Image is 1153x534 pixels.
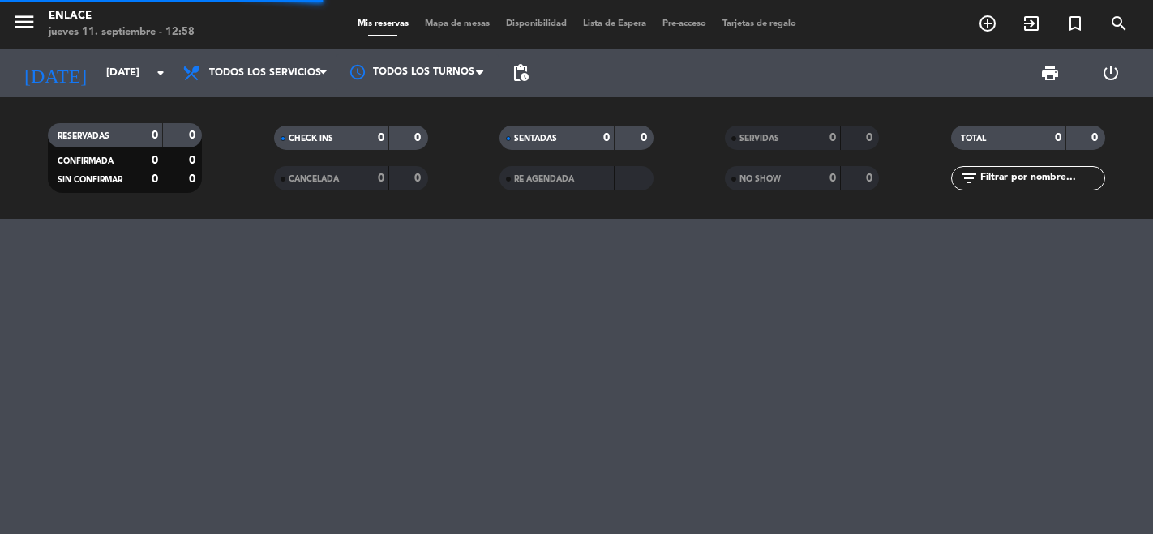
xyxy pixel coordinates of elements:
[49,8,195,24] div: Enlace
[498,19,575,28] span: Disponibilidad
[12,10,36,40] button: menu
[866,173,876,184] strong: 0
[641,132,650,143] strong: 0
[378,132,384,143] strong: 0
[1022,14,1041,33] i: exit_to_app
[289,135,333,143] span: CHECK INS
[189,130,199,141] strong: 0
[349,19,417,28] span: Mis reservas
[58,176,122,184] span: SIN CONFIRMAR
[829,173,836,184] strong: 0
[603,132,610,143] strong: 0
[378,173,384,184] strong: 0
[978,14,997,33] i: add_circle_outline
[1091,132,1101,143] strong: 0
[1040,63,1060,83] span: print
[1065,14,1085,33] i: turned_in_not
[58,157,114,165] span: CONFIRMADA
[189,173,199,185] strong: 0
[414,132,424,143] strong: 0
[739,135,779,143] span: SERVIDAS
[654,19,714,28] span: Pre-acceso
[866,132,876,143] strong: 0
[289,175,339,183] span: CANCELADA
[829,132,836,143] strong: 0
[12,10,36,34] i: menu
[714,19,804,28] span: Tarjetas de regalo
[1081,49,1142,97] div: LOG OUT
[152,155,158,166] strong: 0
[1109,14,1129,33] i: search
[417,19,498,28] span: Mapa de mesas
[979,169,1104,187] input: Filtrar por nombre...
[152,130,158,141] strong: 0
[152,173,158,185] strong: 0
[961,135,986,143] span: TOTAL
[575,19,654,28] span: Lista de Espera
[511,63,530,83] span: pending_actions
[189,155,199,166] strong: 0
[959,169,979,188] i: filter_list
[151,63,170,83] i: arrow_drop_down
[209,67,321,79] span: Todos los servicios
[58,132,109,140] span: RESERVADAS
[739,175,781,183] span: NO SHOW
[1101,63,1121,83] i: power_settings_new
[1055,132,1061,143] strong: 0
[514,135,557,143] span: SENTADAS
[414,173,424,184] strong: 0
[49,24,195,41] div: jueves 11. septiembre - 12:58
[12,55,98,91] i: [DATE]
[514,175,574,183] span: RE AGENDADA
